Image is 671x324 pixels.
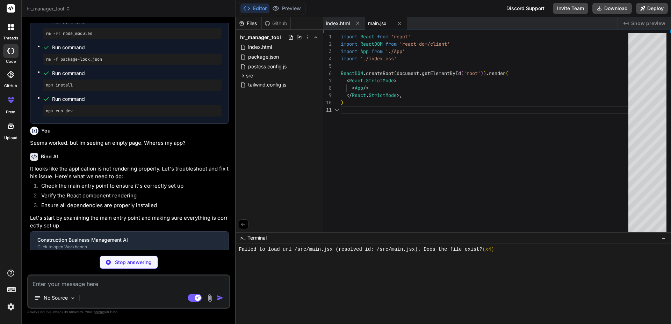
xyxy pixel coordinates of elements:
span: createRoot [366,70,394,76]
label: threads [3,35,18,41]
span: − [662,234,665,241]
span: > [394,77,397,84]
h6: You [41,127,51,134]
li: Verify the React component rendering [36,192,229,202]
span: src [246,72,253,79]
span: document [397,70,419,76]
span: . [486,70,489,76]
div: 1 [323,33,332,40]
span: index.html [247,43,273,51]
span: ReactDOM [360,41,383,47]
span: 'react' [391,33,411,40]
span: Show preview [631,20,665,27]
div: 7 [323,77,332,84]
pre: npm run dev [46,108,219,114]
label: prem [6,109,15,115]
div: 6 [323,70,332,77]
span: './index.css' [360,55,397,62]
span: . [419,70,422,76]
div: 5 [323,62,332,70]
span: hr_manager_tool [240,34,281,41]
span: StrictMode [369,92,397,98]
div: 8 [323,84,332,92]
p: It looks like the application is not rendering properly. Let's troubleshoot and fix this issue. H... [30,165,229,181]
div: Discord Support [502,3,549,14]
span: package.json [247,53,280,61]
span: import [341,48,358,54]
span: </ [346,92,352,98]
div: Click to open Workbench [37,244,217,250]
pre: rm -rf node_modules [46,31,219,36]
pre: npm install [46,82,219,88]
button: Construction Business Management AIClick to open Workbench [30,232,224,255]
div: Files [236,20,261,27]
button: − [660,232,667,243]
span: React [352,92,366,98]
span: render [489,70,506,76]
button: Deploy [636,3,668,14]
span: main.jsx [368,20,387,27]
label: Upload [4,135,17,141]
span: . [363,70,366,76]
img: Pick Models [70,295,76,301]
div: 10 [323,99,332,106]
span: postcss.config.js [247,62,287,71]
div: Github [262,20,290,27]
span: < [352,85,355,91]
span: ( [461,70,464,76]
span: ( [506,70,508,76]
span: 'react-dom/client' [399,41,450,47]
span: from [377,33,388,40]
img: settings [5,301,17,313]
span: 'root' [464,70,481,76]
span: StrictMode [366,77,394,84]
span: import [341,33,358,40]
span: Run command [52,70,222,77]
span: . [363,77,366,84]
span: Failed to load url /src/main.jsx (resolved id: /src/main.jsx). Does the file exist? [239,246,482,253]
p: No Source [44,294,68,301]
span: React [349,77,363,84]
div: 9 [323,92,332,99]
span: (x4) [482,246,494,253]
span: Run command [52,44,222,51]
label: code [6,59,16,65]
p: Stop answering [115,259,152,266]
div: 2 [323,40,332,48]
span: from [385,41,397,47]
div: Construction Business Management AI [37,236,217,243]
p: Seems worked. but Im seeing an empty page. Wheres my app? [30,139,229,147]
pre: rm -f package-lock.json [46,56,219,62]
span: ) [341,99,344,106]
button: Invite Team [553,3,588,14]
span: React [360,33,374,40]
h6: Bind AI [41,153,58,160]
button: Editor [240,3,269,13]
div: 11 [323,106,332,114]
span: tailwind.config.js [247,81,287,89]
span: hr_manager_tool [27,5,71,12]
span: privacy [94,310,106,314]
span: < [346,77,349,84]
button: Download [592,3,632,14]
span: ReactDOM [341,70,363,76]
span: >_ [240,234,245,241]
span: getElementById [422,70,461,76]
img: attachment [206,294,214,302]
span: './App' [385,48,405,54]
span: Run command [52,96,222,103]
span: >, [397,92,402,98]
div: 3 [323,48,332,55]
span: ( [394,70,397,76]
li: Check the main entry point to ensure it's correctly set up [36,182,229,192]
img: icon [217,294,224,301]
p: Let's start by examining the main entry point and making sure everything is correctly set up. [30,214,229,230]
span: index.html [326,20,350,27]
span: App [355,85,363,91]
span: Terminal [247,234,267,241]
span: /> [363,85,369,91]
span: ) [481,70,483,76]
span: import [341,55,358,62]
span: . [366,92,369,98]
span: ) [483,70,486,76]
